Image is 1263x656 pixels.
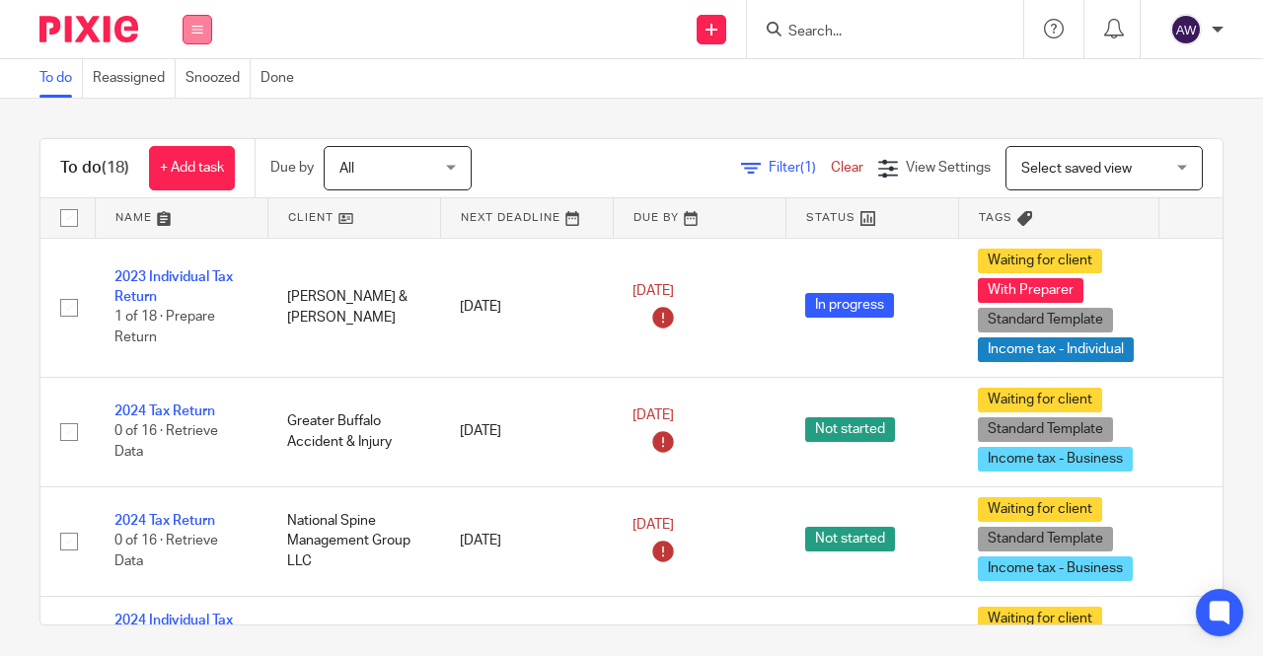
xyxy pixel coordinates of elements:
span: Waiting for client [978,497,1102,522]
span: Waiting for client [978,249,1102,273]
span: Filter [769,161,831,175]
span: 1 of 18 · Prepare Return [114,311,215,345]
a: Done [260,59,304,98]
td: [DATE] [440,377,613,486]
span: All [339,162,354,176]
span: Income tax - Individual [978,337,1134,362]
td: [DATE] [440,486,613,596]
span: Income tax - Business [978,556,1133,581]
span: Standard Template [978,417,1113,442]
img: svg%3E [1170,14,1202,45]
a: 2023 Individual Tax Return [114,270,233,304]
span: Tags [979,212,1012,223]
span: Standard Template [978,308,1113,332]
td: National Spine Management Group LLC [267,486,440,596]
td: [PERSON_NAME] & [PERSON_NAME] [267,238,440,377]
span: Income tax - Business [978,447,1133,472]
span: [DATE] [632,408,674,422]
a: 2024 Tax Return [114,514,215,528]
span: Standard Template [978,527,1113,551]
h1: To do [60,158,129,179]
span: [DATE] [632,518,674,532]
a: Clear [831,161,863,175]
span: Select saved view [1021,162,1132,176]
span: Waiting for client [978,607,1102,631]
span: With Preparer [978,278,1083,303]
a: 2024 Tax Return [114,404,215,418]
img: Pixie [39,16,138,42]
span: Waiting for client [978,388,1102,412]
a: To do [39,59,83,98]
span: Not started [805,527,895,551]
p: Due by [270,158,314,178]
span: (1) [800,161,816,175]
span: (18) [102,160,129,176]
span: 0 of 16 · Retrieve Data [114,424,218,459]
span: Not started [805,417,895,442]
span: View Settings [906,161,991,175]
input: Search [786,24,964,41]
a: Reassigned [93,59,176,98]
td: [DATE] [440,238,613,377]
a: Snoozed [186,59,251,98]
a: + Add task [149,146,235,190]
span: [DATE] [632,284,674,298]
span: In progress [805,293,894,318]
span: 0 of 16 · Retrieve Data [114,534,218,568]
td: Greater Buffalo Accident & Injury [267,377,440,486]
a: 2024 Individual Tax Return [114,614,233,647]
